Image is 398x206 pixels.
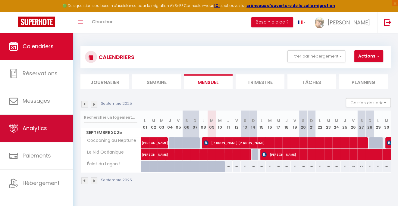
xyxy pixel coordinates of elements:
[268,118,272,123] abbr: M
[261,118,262,123] abbr: L
[23,124,47,132] span: Analytics
[282,111,291,137] th: 18
[249,111,258,137] th: 14
[316,161,324,172] div: 96
[315,17,324,28] img: ...
[357,111,366,137] th: 27
[310,118,313,123] abbr: D
[287,50,345,62] button: Filtrer par hébergement
[368,118,371,123] abbr: D
[357,161,366,172] div: 101
[310,12,378,33] a: ... [PERSON_NAME]
[374,161,382,172] div: 96
[184,74,233,89] li: Mensuel
[346,98,391,107] button: Gestion des prix
[299,161,308,172] div: 96
[82,137,138,144] span: Cocooning au Neptune
[324,111,333,137] th: 23
[385,118,388,123] abbr: M
[266,111,274,137] th: 16
[307,111,316,137] th: 21
[349,161,358,172] div: 99
[384,18,391,26] img: logout
[87,12,117,33] a: Chercher
[319,118,321,123] abbr: L
[81,128,141,137] span: Septembre 2025
[144,118,146,123] abbr: L
[251,17,293,27] button: Besoin d'aide ?
[80,74,129,89] li: Journalier
[142,134,183,145] span: [PERSON_NAME]
[224,161,233,172] div: 96
[277,118,280,123] abbr: M
[244,118,246,123] abbr: S
[218,118,222,123] abbr: M
[183,111,191,137] th: 06
[141,111,149,137] th: 01
[246,3,335,8] strong: créneaux d'ouverture de la salle migration
[349,111,358,137] th: 26
[142,146,322,157] span: [PERSON_NAME]
[18,17,55,27] img: Super Booking
[214,3,220,8] a: ICI
[252,118,255,123] abbr: D
[23,179,60,187] span: Hébergement
[377,118,379,123] abbr: L
[328,19,370,26] span: [PERSON_NAME]
[23,70,58,77] span: Réservations
[241,161,249,172] div: 96
[366,111,374,137] th: 28
[274,111,283,137] th: 17
[82,161,122,167] span: Éclat du Lagon !
[82,149,125,156] span: Le Nid Océanique
[233,111,241,137] th: 12
[193,118,196,123] abbr: D
[132,74,181,89] li: Semaine
[97,50,134,64] h3: CALENDRIERS
[316,111,324,137] th: 22
[204,137,367,148] span: [PERSON_NAME] [PERSON_NAME]
[158,111,166,137] th: 03
[360,118,363,123] abbr: S
[224,111,233,137] th: 11
[233,161,241,172] div: 96
[174,111,183,137] th: 05
[216,111,224,137] th: 10
[23,97,50,105] span: Messages
[177,118,180,123] abbr: V
[326,118,330,123] abbr: M
[293,118,296,123] abbr: V
[84,112,137,123] input: Rechercher un logement...
[191,111,199,137] th: 07
[282,161,291,172] div: 96
[227,118,230,123] abbr: J
[335,118,338,123] abbr: M
[169,118,171,123] abbr: J
[208,111,216,137] th: 09
[235,118,238,123] abbr: V
[5,2,23,20] button: Ouvrir le widget de chat LiveChat
[149,111,158,137] th: 02
[332,111,341,137] th: 24
[160,118,164,123] abbr: M
[236,74,284,89] li: Trimestre
[374,111,382,137] th: 29
[185,118,188,123] abbr: S
[382,161,391,172] div: 96
[199,111,208,137] th: 08
[291,111,299,137] th: 19
[139,137,147,149] a: [PERSON_NAME]
[101,177,132,183] p: Septembre 2025
[341,111,349,137] th: 25
[257,161,266,172] div: 96
[291,161,299,172] div: 96
[202,118,204,123] abbr: L
[23,42,54,50] span: Calendriers
[354,50,383,62] button: Actions
[152,118,155,123] abbr: M
[274,161,283,172] div: 96
[299,111,308,137] th: 20
[241,111,249,137] th: 13
[210,118,213,123] abbr: M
